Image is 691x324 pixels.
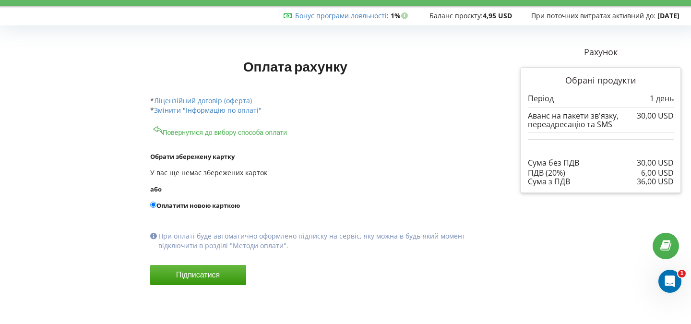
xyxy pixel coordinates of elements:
span: Баланс проєкту: [429,11,483,20]
a: Змінити "Інформацію по оплаті" [154,106,262,115]
p: Сума без ПДВ [528,157,579,168]
div: 6,00 USD [641,168,674,177]
div: 36,00 USD [637,177,674,186]
span: 1 [678,270,686,277]
div: 30,00 USD [637,111,674,120]
p: 30,00 USD [637,157,674,168]
iframe: Intercom live chat [658,270,681,293]
strong: 1% [391,11,410,20]
span: При поточних витратах активний до: [531,11,655,20]
p: Обрані продукти [528,74,674,87]
div: Аванс на пакети зв'язку, переадресацію та SMS [528,111,674,129]
label: Оплатити новою карткою [150,201,484,210]
p: При оплаті буде автоматично оформлено підписку на сервіс, яку можна в будь-який момент відключити... [158,231,484,251]
label: Обрати збережену картку [150,152,484,161]
p: 1 день [650,93,674,104]
h1: Оплата рахунку [150,58,441,75]
a: Ліцензійний договір (оферта) [154,96,252,105]
div: ПДВ (20%) [528,168,674,177]
strong: [DATE] [657,11,679,20]
a: Бонус програми лояльності [295,11,387,20]
span: : [295,11,389,20]
strong: 4,95 USD [483,11,512,20]
p: Рахунок [521,46,681,59]
div: Сума з ПДВ [528,177,674,186]
button: Підписатися [150,265,246,285]
label: або [150,184,484,194]
p: Період [528,93,554,104]
p: У вас ще немає збережених карток [150,168,484,178]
